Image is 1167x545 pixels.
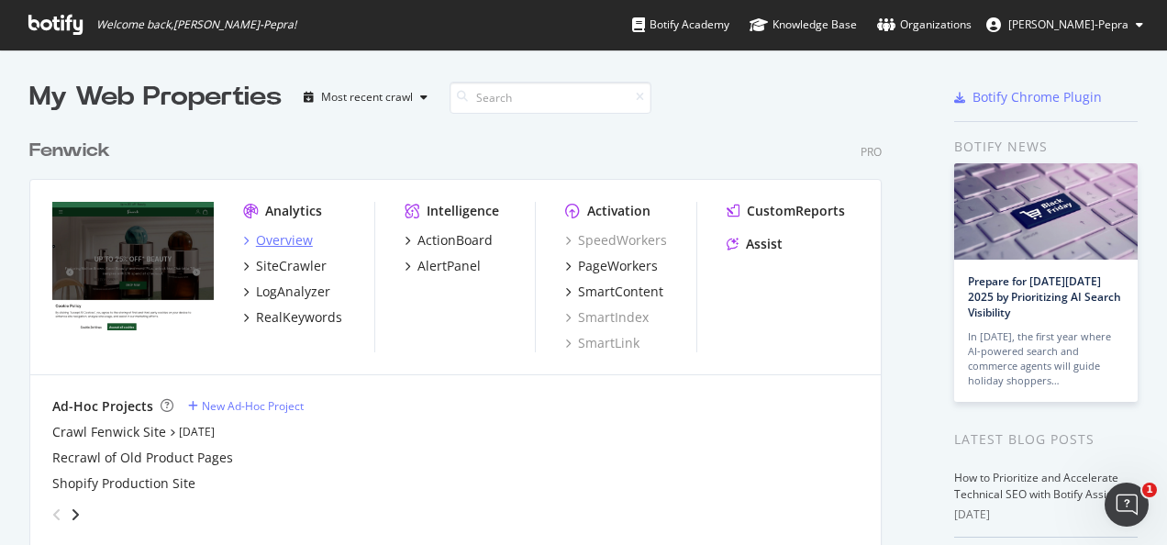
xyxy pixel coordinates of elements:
div: Latest Blog Posts [954,429,1138,450]
a: Botify Chrome Plugin [954,88,1102,106]
button: [PERSON_NAME]-Pepra [972,10,1158,39]
a: ActionBoard [405,231,493,250]
a: Shopify Production Site [52,474,195,493]
div: PageWorkers [578,257,658,275]
div: Botify Academy [632,16,729,34]
div: Most recent crawl [321,92,413,103]
div: My Web Properties [29,79,282,116]
span: 1 [1142,483,1157,497]
div: angle-left [45,500,69,529]
div: Pro [861,144,882,160]
div: Overview [256,231,313,250]
a: SiteCrawler [243,257,327,275]
div: Organizations [877,16,972,34]
div: Botify news [954,137,1138,157]
a: SpeedWorkers [565,231,667,250]
button: Most recent crawl [296,83,435,112]
a: How to Prioritize and Accelerate Technical SEO with Botify Assist [954,470,1118,502]
a: AlertPanel [405,257,481,275]
a: LogAnalyzer [243,283,330,301]
a: Recrawl of Old Product Pages [52,449,233,467]
a: PageWorkers [565,257,658,275]
a: Assist [727,235,783,253]
a: Prepare for [DATE][DATE] 2025 by Prioritizing AI Search Visibility [968,273,1121,320]
a: SmartIndex [565,308,649,327]
a: [DATE] [179,424,215,439]
div: Assist [746,235,783,253]
div: [DATE] [954,506,1138,523]
a: RealKeywords [243,308,342,327]
div: In [DATE], the first year where AI-powered search and commerce agents will guide holiday shoppers… [968,329,1124,388]
div: SmartContent [578,283,663,301]
div: Fenwick [29,138,110,164]
input: Search [450,82,651,114]
div: AlertPanel [417,257,481,275]
div: angle-right [69,506,82,524]
span: Lucy Oben-Pepra [1008,17,1128,32]
div: Botify Chrome Plugin [972,88,1102,106]
a: SmartContent [565,283,663,301]
a: Overview [243,231,313,250]
div: Analytics [265,202,322,220]
div: CustomReports [747,202,845,220]
a: CustomReports [727,202,845,220]
a: Crawl Fenwick Site [52,423,166,441]
iframe: Intercom live chat [1105,483,1149,527]
div: Ad-Hoc Projects [52,397,153,416]
img: Prepare for Black Friday 2025 by Prioritizing AI Search Visibility [954,163,1138,260]
div: RealKeywords [256,308,342,327]
img: www.fenwick.co.uk/ [52,202,214,331]
div: SiteCrawler [256,257,327,275]
div: New Ad-Hoc Project [202,398,304,414]
span: Welcome back, [PERSON_NAME]-Pepra ! [96,17,296,32]
div: Knowledge Base [750,16,857,34]
div: LogAnalyzer [256,283,330,301]
a: SmartLink [565,334,639,352]
div: ActionBoard [417,231,493,250]
a: Fenwick [29,138,117,164]
div: Intelligence [427,202,499,220]
a: New Ad-Hoc Project [188,398,304,414]
div: Activation [587,202,650,220]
